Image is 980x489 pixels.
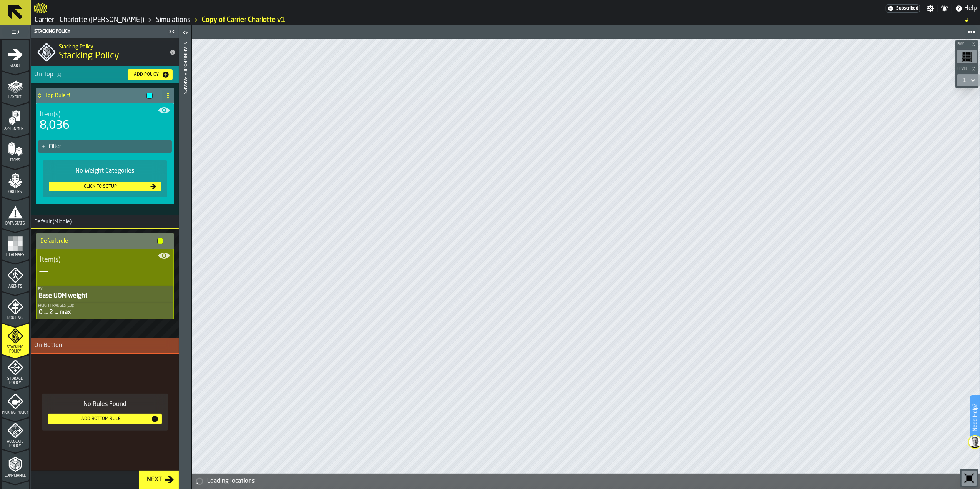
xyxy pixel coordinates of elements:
[963,472,975,484] svg: Reset zoom and position
[960,469,978,487] div: button-toolbar-undefined
[57,72,61,77] span: ( 1 )
[156,16,190,24] a: link-to-/wh/i/e074fb63-00ea-4531-a7c9-ea0a191b3e4f
[2,134,29,165] li: menu Items
[49,166,161,176] div: No Weight Categories
[36,233,171,249] div: Default rule
[2,345,29,354] span: Stacking Policy
[48,400,162,409] div: No Rules Found
[38,304,172,308] div: Weight Ranges (lb):
[36,88,156,103] div: Top Rule #
[960,76,977,85] div: DropdownMenuValue-1
[955,48,978,65] div: button-toolbar-undefined
[37,249,173,286] div: stat-Item(s)
[166,27,177,36] label: button-toggle-Close me
[49,143,169,150] div: Filter
[40,110,170,119] div: Title
[2,253,29,257] span: Heatmaps
[202,16,285,24] a: link-to-/wh/i/e074fb63-00ea-4531-a7c9-ea0a191b3e4f/simulations/811a8c6f-cfae-4c8a-af4f-777a2597dd39
[2,190,29,194] span: Orders
[38,308,172,317] div: 0 ... 2 ... max
[886,4,920,13] a: link-to-/wh/i/e074fb63-00ea-4531-a7c9-ea0a191b3e4f/settings/billing
[2,260,29,291] li: menu Agents
[31,215,179,229] h3: title-section-Default (Middle)
[938,5,952,12] label: button-toggle-Notifications
[31,66,179,83] h3: title-section-[object Object]
[40,256,60,264] span: Item(s)
[886,4,920,13] div: Menu Subscription
[52,184,149,189] div: Click to setup
[38,291,172,301] div: Base UOM weight
[37,302,173,319] div: PolicyFilterItem-Weight Ranges (lb)
[963,77,966,83] div: DropdownMenuValue-1
[2,71,29,102] li: menu Layout
[952,4,980,13] label: button-toggle-Help
[158,249,170,262] label: button-toggle-Show on Map
[131,72,162,77] div: Add Policy
[2,95,29,100] span: Layout
[896,6,918,11] span: Subscribed
[51,416,151,422] div: Add Bottom Rule
[34,341,179,350] div: On Bottom
[37,302,173,319] button: Weight Ranges (lb):0 ... 2 ... max
[144,475,165,484] div: Next
[48,414,162,424] button: button-Add Bottom Rule
[31,219,72,225] span: Default (Middle)
[955,40,978,48] button: button-
[2,284,29,289] span: Agents
[2,449,29,480] li: menu Compliance
[2,355,29,386] li: menu Storage Policy
[40,110,60,119] span: Item(s)
[2,316,29,320] span: Routing
[139,471,179,489] button: button-Next
[2,197,29,228] li: menu Data Stats
[2,166,29,196] li: menu Orders
[31,38,179,66] div: title-Stacking Policy
[193,472,237,487] a: logo-header
[2,127,29,131] span: Assignment
[40,256,170,264] div: Title
[955,65,978,73] button: button-
[2,40,29,70] li: menu Start
[34,15,977,25] nav: Breadcrumb
[34,2,47,15] a: logo-header
[37,286,173,302] div: PolicyFilterItem-By
[2,323,29,354] li: menu Stacking Policy
[2,292,29,323] li: menu Routing
[45,93,143,99] h4: Top Rule #
[2,411,29,415] span: Picking Policy
[37,286,173,302] button: By:Base UOM weight
[2,386,29,417] li: menu Picking Policy
[34,70,121,79] div: On Top
[2,103,29,133] li: menu Assignment
[35,16,144,24] a: link-to-/wh/i/e074fb63-00ea-4531-a7c9-ea0a191b3e4f
[2,418,29,449] li: menu Allocate Policy
[923,5,937,12] label: button-toggle-Settings
[38,287,172,291] div: By:
[2,221,29,226] span: Data Stats
[2,440,29,448] span: Allocate Policy
[128,69,173,80] button: button-Add Policy
[971,396,979,439] label: Need Help?
[183,40,188,487] div: Staking Policy Params
[40,264,48,279] div: —
[2,474,29,478] span: Compliance
[2,377,29,385] span: Storage Policy
[31,25,179,38] header: Stacking Policy
[31,338,179,354] h3: title-section-[object Object]
[207,477,977,486] div: Loading locations
[33,29,166,34] div: Stacking Policy
[59,42,163,50] h2: Sub Title
[40,119,70,133] div: 8,036
[2,229,29,259] li: menu Heatmaps
[180,27,191,40] label: button-toggle-Open
[2,27,29,37] label: button-toggle-Toggle Full Menu
[956,42,970,47] span: Bay
[37,104,173,139] div: stat-Item(s)
[179,25,191,489] header: Staking Policy Params
[2,158,29,163] span: Items
[956,67,970,71] span: Level
[59,50,119,62] span: Stacking Policy
[964,4,977,13] span: Help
